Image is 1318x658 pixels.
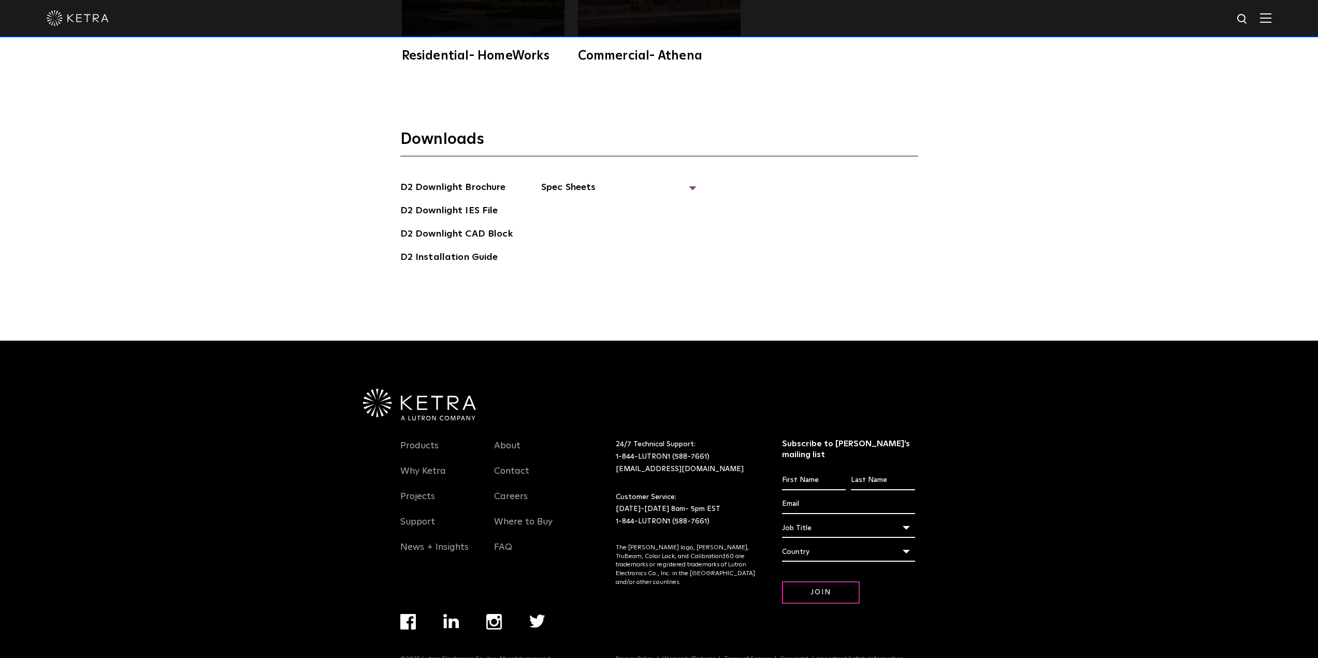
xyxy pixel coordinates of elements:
img: Ketra-aLutronCo_White_RGB [363,389,476,421]
img: linkedin [443,614,459,628]
a: 1-844-LUTRON1 (588-7661) [616,518,709,525]
input: First Name [782,471,846,490]
a: D2 Downlight CAD Block [400,227,513,243]
img: twitter [529,615,545,628]
img: search icon [1236,13,1249,26]
img: instagram [486,614,502,630]
img: facebook [400,614,416,630]
a: [EMAIL_ADDRESS][DOMAIN_NAME] [616,465,744,473]
a: Careers [494,491,528,515]
div: Country [782,542,915,562]
a: Support [400,516,435,540]
div: Navigation Menu [400,614,573,655]
input: Join [782,581,860,604]
a: About [494,440,520,464]
h3: Downloads [400,129,918,156]
input: Last Name [851,471,915,490]
div: Job Title [782,518,915,538]
a: News + Insights [400,542,469,565]
div: Navigation Menu [400,438,479,565]
a: FAQ [494,542,512,565]
div: Residential- HomeWorks [402,50,564,62]
a: 1-844-LUTRON1 (588-7661) [616,453,709,460]
a: Projects [400,491,435,515]
p: The [PERSON_NAME] logo, [PERSON_NAME], TruBeam, Color Lock, and Calibration360 are trademarks or ... [616,544,756,587]
p: Customer Service: [DATE]-[DATE] 8am- 5pm EST [616,491,756,528]
h3: Subscribe to [PERSON_NAME]’s mailing list [782,438,915,460]
img: Hamburger%20Nav.svg [1260,13,1271,23]
a: D2 Downlight IES File [400,203,498,220]
div: Navigation Menu [494,438,573,565]
input: Email [782,494,915,514]
a: Products [400,440,439,464]
a: D2 Installation Guide [400,250,498,267]
div: Commercial- Athena [578,50,741,62]
span: Spec Sheets [541,180,697,203]
a: Where to Buy [494,516,553,540]
a: Why Ketra [400,465,446,489]
img: ketra-logo-2019-white [47,10,109,26]
a: Contact [494,465,529,489]
p: 24/7 Technical Support: [616,438,756,475]
a: D2 Downlight Brochure [400,180,506,197]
